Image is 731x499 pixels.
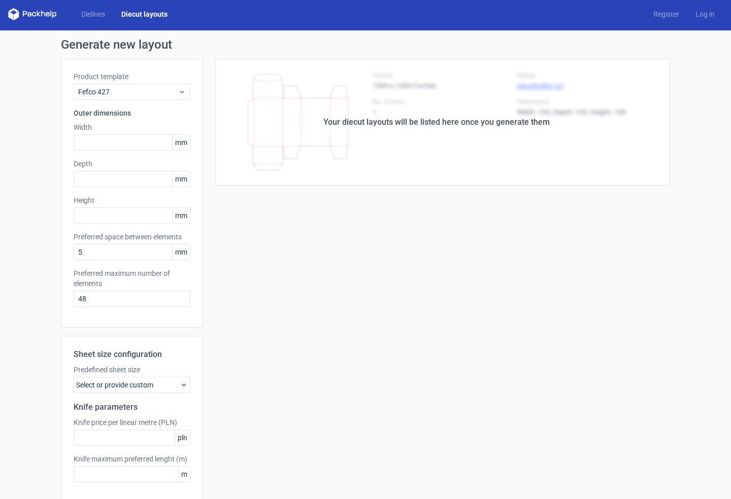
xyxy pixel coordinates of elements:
label: Preferred maximum number of elements [74,268,190,289]
label: Height [74,195,190,205]
h2: Sheet size configuration [74,348,190,361]
span: Fefco 427 [78,87,178,97]
label: Knife maximum preferred lenght (m) [74,454,190,464]
a: Dielines [73,9,113,19]
label: Preferred space between elements [74,232,190,242]
a: Log in [687,9,723,19]
div: Your diecut layouts will be listed here once you generate them [323,116,550,128]
label: Depth [74,159,190,169]
label: Product template [74,72,190,82]
span: mm [172,244,190,260]
label: Knife price per linear metre (PLN) [74,417,190,427]
div: Select or provide custom [74,377,190,393]
h1: Generate new layout [61,39,670,51]
h2: Knife parameters [74,401,190,413]
span: mm [172,171,190,187]
label: Predefined sheet size [74,365,190,375]
h3: Outer dimensions [74,108,190,118]
span: mm [172,135,190,150]
span: mm [172,208,190,223]
span: pln [175,430,190,445]
a: Diecut layouts [113,9,176,19]
span: m [178,467,190,482]
a: Register [645,9,687,19]
label: Width [74,122,190,132]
